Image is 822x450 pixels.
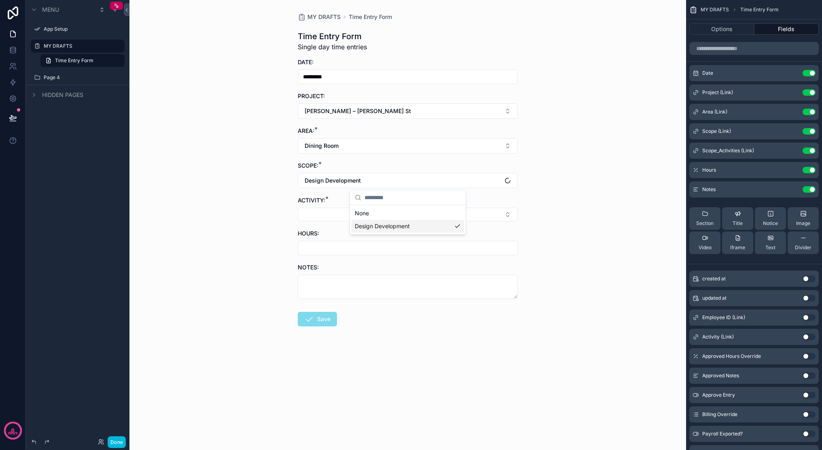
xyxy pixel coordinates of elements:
span: Scope (Link) [702,128,731,135]
div: None [352,207,464,220]
span: Menu [42,6,59,14]
span: Design Development [355,222,410,230]
span: Approved Notes [702,372,739,379]
span: Payroll Exported? [702,431,743,437]
span: created at [702,275,726,282]
span: ACTIVITY: [298,197,325,204]
button: Select Button [298,103,518,119]
span: PROJECT: [298,93,325,99]
button: Image [788,207,819,230]
label: App Setup [44,26,120,32]
button: Title [722,207,753,230]
span: Notes [702,186,716,193]
span: Dining Room [305,142,339,150]
button: Divider [788,231,819,254]
span: Approved Hours Override [702,353,761,360]
span: Area (Link) [702,109,727,115]
span: Design Development [305,177,361,185]
span: Text [765,244,775,251]
p: 8 [11,427,15,435]
span: Time Entry Form [55,57,93,64]
span: [PERSON_NAME] – [PERSON_NAME] St [305,107,411,115]
button: iframe [722,231,753,254]
span: Approve Entry [702,392,735,398]
span: iframe [730,244,745,251]
button: Options [689,23,754,35]
span: Notice [763,220,778,227]
button: Select Button [298,138,518,154]
button: Text [755,231,786,254]
span: Hours [702,167,716,173]
button: Select Button [298,173,518,188]
span: MY DRAFTS [307,13,341,21]
span: Hidden pages [42,91,83,99]
button: Video [689,231,720,254]
span: Employee ID (Link) [702,314,745,321]
a: Time Entry Form [40,54,125,67]
span: SCOPE: [298,162,318,169]
span: Scope_Activities (Link) [702,147,754,154]
label: Page 4 [44,74,120,81]
span: updated at [702,295,727,301]
span: DATE: [298,59,314,65]
label: MY DRAFTS [44,43,120,49]
span: Section [696,220,714,227]
button: Fields [754,23,819,35]
span: Billing Override [702,411,737,418]
a: Time Entry Form [349,13,392,21]
button: Notice [755,207,786,230]
span: Date [702,70,713,76]
span: NOTES: [298,264,319,271]
span: Activity (Link) [702,334,734,340]
div: Suggestions [350,205,466,234]
button: Done [108,436,126,448]
span: Divider [795,244,811,251]
a: MY DRAFTS [298,13,341,21]
span: Video [699,244,712,251]
span: Project (Link) [702,89,733,96]
span: Image [796,220,810,227]
h1: Time Entry Form [298,31,367,42]
span: Single day time entries [298,42,367,52]
span: MY DRAFTS [701,6,729,13]
button: Section [689,207,720,230]
button: Select Button [298,208,518,221]
p: days [8,430,18,436]
span: Time Entry Form [740,6,779,13]
span: HOURS: [298,230,319,237]
span: AREA: [298,127,314,134]
span: Title [733,220,743,227]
